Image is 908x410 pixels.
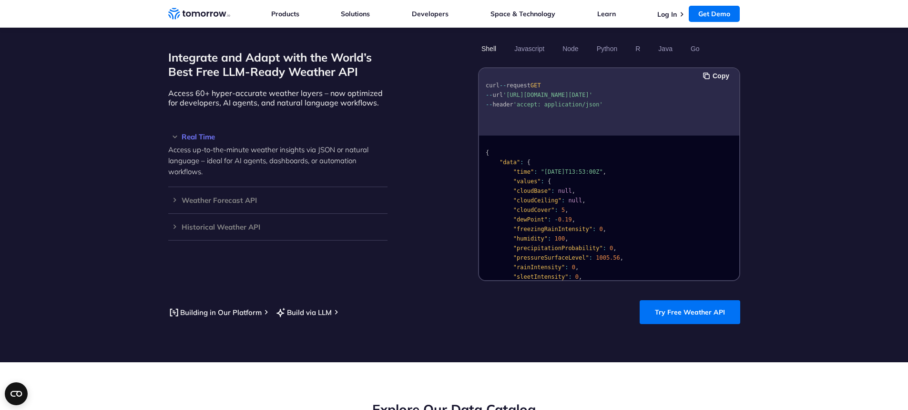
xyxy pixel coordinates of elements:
[520,159,523,166] span: :
[596,254,620,261] span: 1005.56
[548,178,551,185] span: {
[513,207,554,213] span: "cloudCover"
[168,306,262,318] a: Building in Our Platform
[592,226,595,232] span: :
[513,188,551,194] span: "cloudBase"
[5,382,28,405] button: Open CMP widget
[613,245,616,252] span: ,
[503,92,592,98] span: '[URL][DOMAIN_NAME][DATE]'
[513,226,592,232] span: "freezingRainIntensity"
[168,223,388,231] h3: Historical Weather API
[478,41,500,57] button: Shell
[168,7,230,21] a: Home link
[657,10,677,19] a: Log In
[561,207,564,213] span: 5
[632,41,643,57] button: R
[513,273,568,280] span: "sleetIntensity"
[486,92,492,98] span: --
[168,197,388,204] h3: Weather Forecast API
[548,235,551,242] span: :
[541,178,544,185] span: :
[486,82,500,89] span: curl
[703,71,732,81] button: Copy
[506,82,531,89] span: request
[412,10,449,18] a: Developers
[492,92,503,98] span: url
[589,254,592,261] span: :
[602,168,606,175] span: ,
[513,101,602,108] span: 'accept: application/json'
[582,197,585,204] span: ,
[602,245,606,252] span: :
[620,254,623,261] span: ,
[499,82,506,89] span: --
[558,188,571,194] span: null
[513,264,564,271] span: "rainIntensity"
[271,10,299,18] a: Products
[559,41,582,57] button: Node
[551,188,554,194] span: :
[689,6,740,22] a: Get Demo
[575,273,578,280] span: 0
[571,264,575,271] span: 0
[490,10,555,18] a: Space & Technology
[554,216,558,223] span: -
[571,188,575,194] span: ,
[565,235,568,242] span: ,
[554,207,558,213] span: :
[571,216,575,223] span: ,
[565,264,568,271] span: :
[541,168,602,175] span: "[DATE]T13:53:00Z"
[593,41,621,57] button: Python
[610,245,613,252] span: 0
[168,50,388,79] h2: Integrate and Adapt with the World’s Best Free LLM-Ready Weather API
[275,306,332,318] a: Build via LLM
[513,178,541,185] span: "values"
[486,101,492,108] span: --
[530,82,541,89] span: GET
[565,207,568,213] span: ,
[341,10,370,18] a: Solutions
[499,159,520,166] span: "data"
[579,273,582,280] span: ,
[527,159,530,166] span: {
[599,226,602,232] span: 0
[548,216,551,223] span: :
[513,235,547,242] span: "humidity"
[655,41,676,57] button: Java
[640,300,740,324] a: Try Free Weather API
[568,273,571,280] span: :
[534,168,537,175] span: :
[513,254,589,261] span: "pressureSurfaceLevel"
[168,144,388,177] p: Access up-to-the-minute weather insights via JSON or natural language – ideal for AI agents, dash...
[513,197,561,204] span: "cloudCeiling"
[687,41,703,57] button: Go
[168,133,388,140] h3: Real Time
[511,41,548,57] button: Javascript
[486,149,489,156] span: {
[168,88,388,107] p: Access 60+ hyper-accurate weather layers – now optimized for developers, AI agents, and natural l...
[513,216,547,223] span: "dewPoint"
[554,235,565,242] span: 100
[602,226,606,232] span: ,
[492,101,513,108] span: header
[513,245,602,252] span: "precipitationProbability"
[568,197,582,204] span: null
[561,197,564,204] span: :
[597,10,616,18] a: Learn
[575,264,578,271] span: ,
[513,168,533,175] span: "time"
[558,216,571,223] span: 0.19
